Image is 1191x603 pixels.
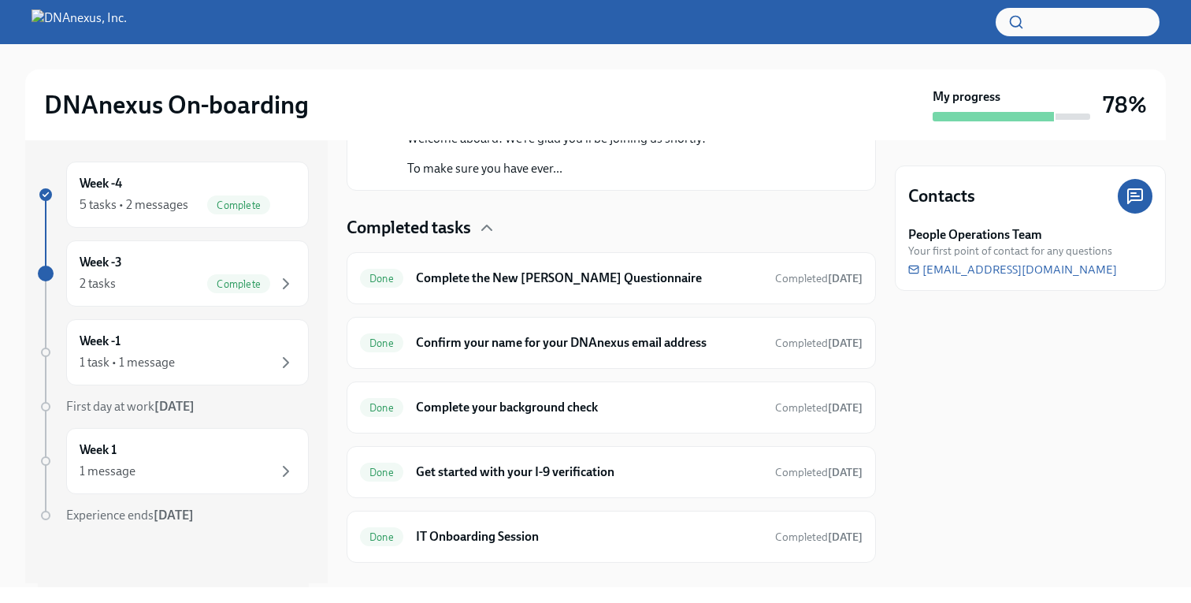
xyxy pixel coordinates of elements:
span: Done [360,337,403,349]
span: Experience ends [66,508,194,523]
h6: IT Onboarding Session [416,528,762,545]
h3: 78% [1103,91,1147,119]
h6: Week -3 [80,254,122,271]
strong: [DATE] [828,272,863,285]
span: Complete [207,278,270,290]
strong: People Operations Team [908,226,1042,244]
a: Week 11 message [38,428,309,494]
a: [EMAIL_ADDRESS][DOMAIN_NAME] [908,262,1117,277]
span: August 13th, 2025 10:02 [775,530,863,545]
a: Week -11 task • 1 message [38,319,309,385]
span: August 11th, 2025 15:06 [775,465,863,480]
span: Done [360,531,403,543]
span: Your first point of contact for any questions [908,244,1112,259]
h6: Week -1 [80,333,121,350]
h4: Contacts [908,184,975,208]
img: DNAnexus, Inc. [32,9,127,35]
div: 1 task • 1 message [80,354,175,371]
h6: Get started with your I-9 verification [416,463,762,481]
h6: Confirm your name for your DNAnexus email address [416,334,762,352]
a: Week -32 tasksComplete [38,240,309,307]
div: 5 tasks • 2 messages [80,196,188,214]
a: DoneGet started with your I-9 verificationCompleted[DATE] [360,460,863,485]
span: Completed [775,337,863,350]
h6: Week -4 [80,175,122,192]
strong: My progress [933,88,1000,106]
a: DoneConfirm your name for your DNAnexus email addressCompleted[DATE] [360,330,863,355]
h2: DNAnexus On-boarding [44,89,309,121]
span: Done [360,402,403,414]
div: Completed tasks [347,216,876,240]
a: DoneComplete your background checkCompleted[DATE] [360,395,863,420]
span: Complete [207,199,270,211]
p: To make sure you have ever... [407,160,706,177]
span: Completed [775,530,863,544]
span: Completed [775,272,863,285]
div: 1 message [80,463,135,480]
h6: Complete your background check [416,399,762,416]
strong: [DATE] [828,337,863,350]
strong: [DATE] [828,401,863,415]
div: 2 tasks [80,275,116,292]
span: Done [360,467,403,478]
a: DoneIT Onboarding SessionCompleted[DATE] [360,524,863,549]
strong: [DATE] [828,466,863,479]
span: First day at work [66,399,195,414]
h4: Completed tasks [347,216,471,240]
h6: Week 1 [80,441,117,459]
strong: [DATE] [828,530,863,544]
span: Completed [775,401,863,415]
a: DoneComplete the New [PERSON_NAME] QuestionnaireCompleted[DATE] [360,266,863,291]
strong: [DATE] [154,508,194,523]
span: Completed [775,466,863,479]
h6: Complete the New [PERSON_NAME] Questionnaire [416,270,762,287]
a: First day at work[DATE] [38,398,309,415]
strong: [DATE] [154,399,195,414]
span: Done [360,273,403,285]
a: Week -45 tasks • 2 messagesComplete [38,162,309,228]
